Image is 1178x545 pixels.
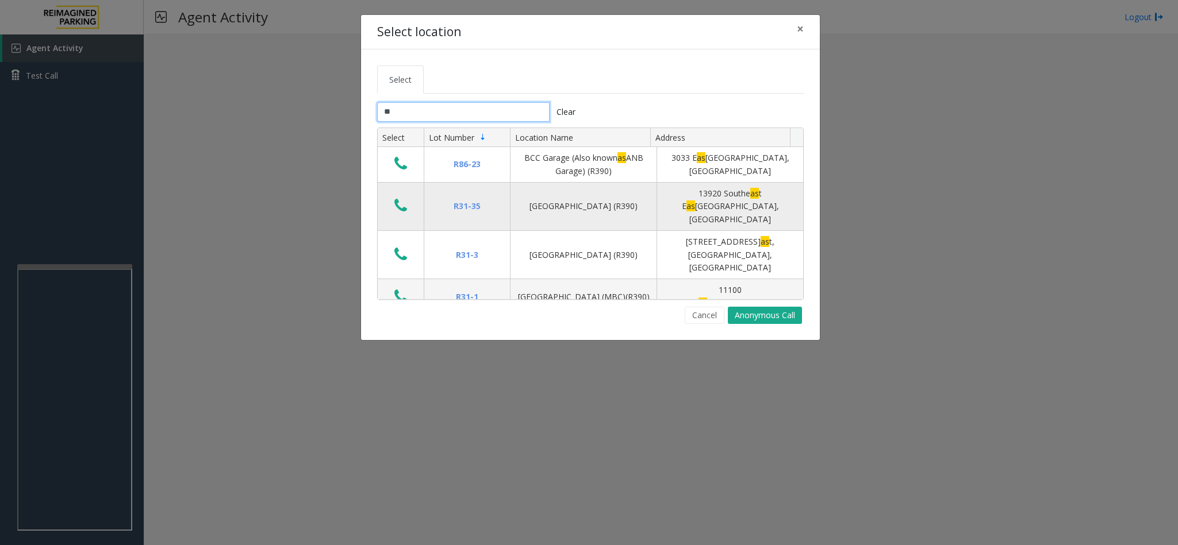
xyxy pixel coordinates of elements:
span: Sortable [478,133,488,142]
span: as [697,152,705,163]
button: Cancel [685,307,724,324]
div: Data table [378,128,803,299]
div: R31-1 [431,291,503,303]
button: Clear [550,102,582,122]
div: [GEOGRAPHIC_DATA] (R390) [517,249,650,261]
th: Select [378,128,424,148]
span: Address [655,132,685,143]
div: 11100 Northe [GEOGRAPHIC_DATA] [664,284,796,310]
div: R86-23 [431,158,503,171]
span: as [686,200,695,211]
span: as [617,152,626,163]
ul: Tabs [377,65,804,94]
div: 3033 E [GEOGRAPHIC_DATA], [GEOGRAPHIC_DATA] [664,152,796,177]
button: Anonymous Call [728,307,802,324]
div: R31-35 [431,200,503,212]
span: Lot Number [429,132,474,143]
span: as [761,236,769,247]
div: 13920 Southe t E [GEOGRAPHIC_DATA], [GEOGRAPHIC_DATA] [664,187,796,226]
span: Location Name [515,132,573,143]
div: BCC Garage (Also known ANB Garage) (R390) [517,152,650,177]
h4: Select location [377,23,461,41]
div: [GEOGRAPHIC_DATA] (R390) [517,200,650,212]
span: × [797,21,804,37]
div: [GEOGRAPHIC_DATA] (MBC)(R390) [517,291,650,303]
div: [STREET_ADDRESS] t, [GEOGRAPHIC_DATA], [GEOGRAPHIC_DATA] [664,235,796,274]
span: as [699,297,707,308]
span: as [750,188,759,199]
button: Close [789,15,812,43]
div: R31-3 [431,249,503,261]
span: Select [389,74,412,85]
